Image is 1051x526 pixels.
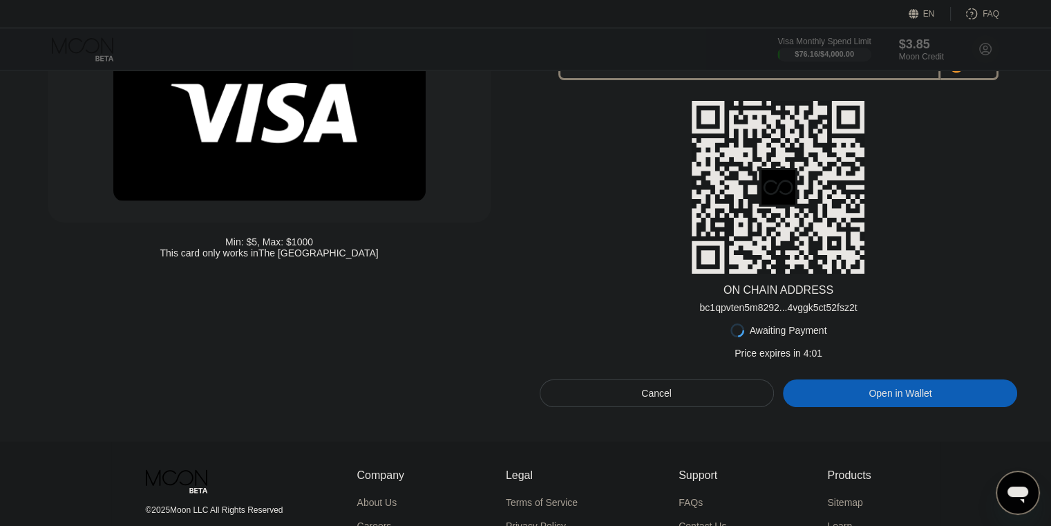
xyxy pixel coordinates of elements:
[983,9,999,19] div: FAQ
[750,325,827,336] div: Awaiting Payment
[357,469,405,482] div: Company
[160,247,378,259] div: This card only works in The [GEOGRAPHIC_DATA]
[996,471,1040,515] iframe: Schaltfläche zum Öffnen des Messaging-Fensters; Konversation läuft
[795,50,854,58] div: $76.16 / $4,000.00
[777,37,871,46] div: Visa Monthly Spend Limit
[723,284,833,297] div: ON CHAIN ADDRESS
[679,469,726,482] div: Support
[225,236,313,247] div: Min: $ 5 , Max: $ 1000
[699,302,857,313] div: bc1qpvten5m8292...4vggk5ct52fsz2t
[783,379,1017,407] div: Open in Wallet
[909,7,951,21] div: EN
[827,497,862,508] div: Sitemap
[641,387,672,400] div: Cancel
[699,297,857,313] div: bc1qpvten5m8292...4vggk5ct52fsz2t
[923,9,935,19] div: EN
[357,497,397,508] div: About Us
[827,469,871,482] div: Products
[804,348,822,359] span: 4 : 01
[777,37,871,62] div: Visa Monthly Spend Limit$76.16/$4,000.00
[506,469,578,482] div: Legal
[735,348,822,359] div: Price expires in
[679,497,703,508] div: FAQs
[506,497,578,508] div: Terms of Service
[951,7,999,21] div: FAQ
[869,387,931,400] div: Open in Wallet
[146,505,295,515] div: © 2025 Moon LLC All Rights Reserved
[540,379,774,407] div: Cancel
